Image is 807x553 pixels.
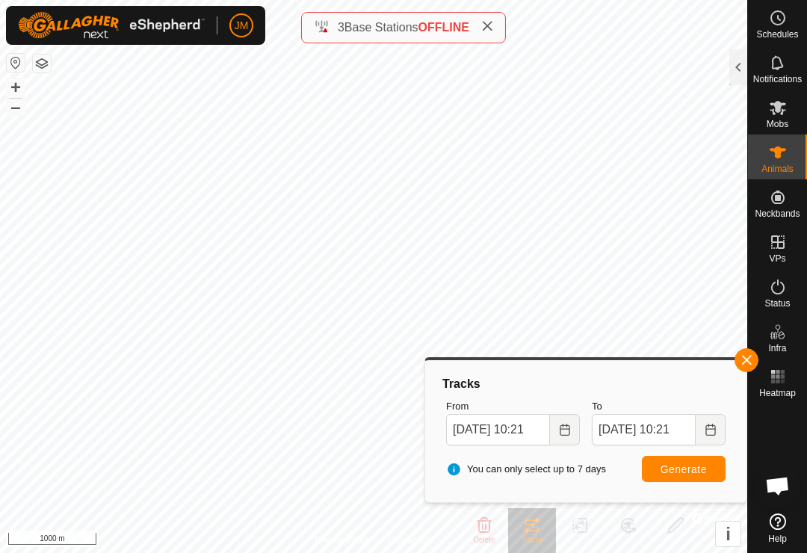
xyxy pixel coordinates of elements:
span: Status [764,299,790,308]
span: Infra [768,344,786,353]
a: Help [748,507,807,549]
span: Help [768,534,787,543]
label: To [592,399,726,414]
a: Contact Us [389,534,433,547]
span: i [726,524,731,544]
button: + [7,78,25,96]
img: Gallagher Logo [18,12,205,39]
span: Notifications [753,75,802,84]
div: Tracks [440,375,732,393]
button: Generate [642,456,726,482]
span: 3 [338,21,344,34]
span: Generate [661,463,707,475]
span: Base Stations [344,21,418,34]
span: Neckbands [755,209,800,218]
span: Schedules [756,30,798,39]
span: JM [235,18,249,34]
a: Privacy Policy [315,534,371,547]
button: Choose Date [550,414,580,445]
span: Mobs [767,120,788,129]
span: Animals [761,164,794,173]
button: i [716,522,740,546]
div: Open chat [755,463,800,508]
label: From [446,399,580,414]
span: You can only select up to 7 days [446,462,606,477]
span: VPs [769,254,785,263]
span: OFFLINE [418,21,469,34]
span: Heatmap [759,389,796,398]
button: – [7,98,25,116]
button: Map Layers [33,55,51,72]
button: Reset Map [7,54,25,72]
button: Choose Date [696,414,726,445]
